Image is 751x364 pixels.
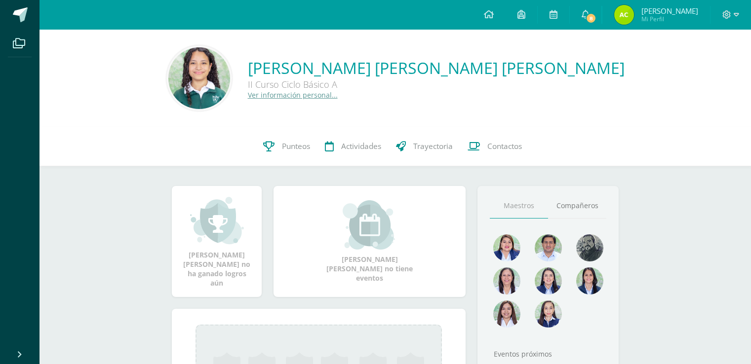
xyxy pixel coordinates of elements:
[576,234,603,261] img: 4179e05c207095638826b52d0d6e7b97.png
[493,234,520,261] img: 135afc2e3c36cc19cf7f4a6ffd4441d1.png
[535,267,562,294] img: 421193c219fb0d09e137c3cdd2ddbd05.png
[256,127,317,166] a: Punteos
[343,200,396,250] img: event_small.png
[586,13,596,24] span: 8
[168,47,230,109] img: 5fd78262e18a76f75c4023978666c0aa.png
[493,267,520,294] img: 78f4197572b4db04b380d46154379998.png
[317,127,389,166] a: Actividades
[487,141,522,151] span: Contactos
[248,90,338,100] a: Ver información personal...
[320,200,419,283] div: [PERSON_NAME] [PERSON_NAME] no tiene eventos
[248,57,625,78] a: [PERSON_NAME] [PERSON_NAME] [PERSON_NAME]
[548,193,606,218] a: Compañeros
[190,196,244,245] img: achievement_small.png
[614,5,634,25] img: a2981e156c5488ab61ea97d2bec4a841.png
[282,141,310,151] span: Punteos
[535,234,562,261] img: 1e7bfa517bf798cc96a9d855bf172288.png
[490,349,606,359] div: Eventos próximos
[493,300,520,328] img: 1be4a43e63524e8157c558615cd4c825.png
[460,127,529,166] a: Contactos
[248,78,544,90] div: II Curso Ciclo Básico A
[182,196,252,288] div: [PERSON_NAME] [PERSON_NAME] no ha ganado logros aún
[641,6,698,16] span: [PERSON_NAME]
[576,267,603,294] img: d4e0c534ae446c0d00535d3bb96704e9.png
[641,15,698,23] span: Mi Perfil
[389,127,460,166] a: Trayectoria
[535,300,562,328] img: e0582db7cc524a9960c08d03de9ec803.png
[490,193,548,218] a: Maestros
[413,141,453,151] span: Trayectoria
[341,141,381,151] span: Actividades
